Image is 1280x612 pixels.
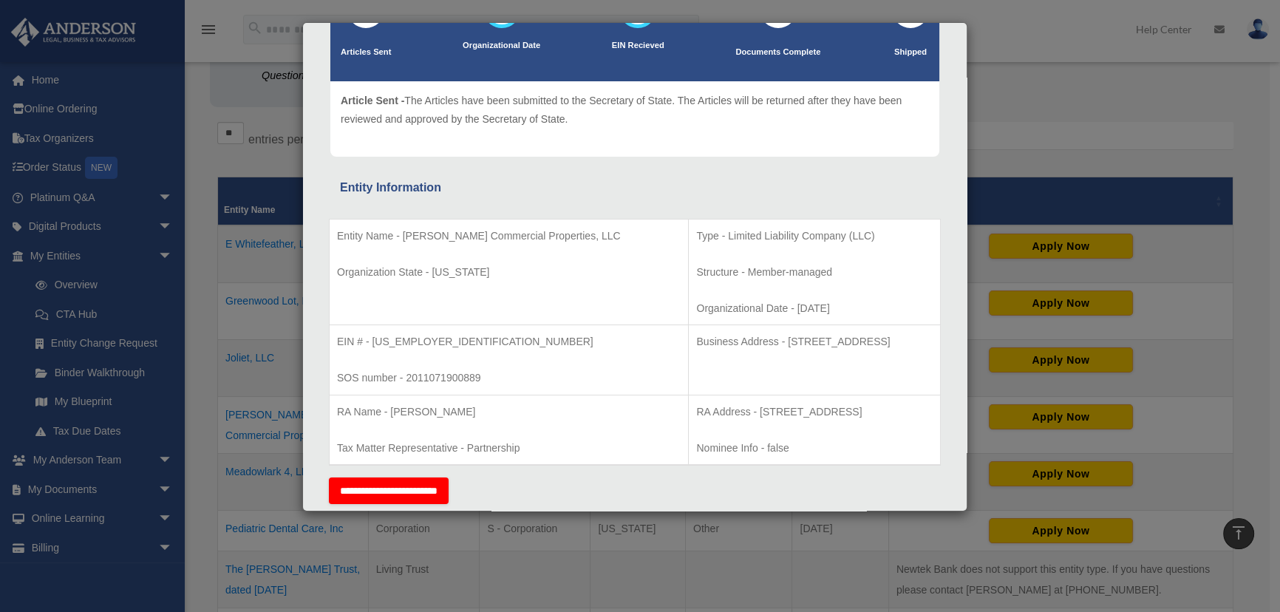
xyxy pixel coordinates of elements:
[696,263,933,282] p: Structure - Member-managed
[337,403,681,421] p: RA Name - [PERSON_NAME]
[892,45,929,60] p: Shipped
[337,227,681,245] p: Entity Name - [PERSON_NAME] Commercial Properties, LLC
[341,45,391,60] p: Articles Sent
[341,92,929,128] p: The Articles have been submitted to the Secretary of State. The Articles will be returned after t...
[337,369,681,387] p: SOS number - 2011071900889
[337,439,681,458] p: Tax Matter Representative - Partnership
[696,439,933,458] p: Nominee Info - false
[696,403,933,421] p: RA Address - [STREET_ADDRESS]
[696,227,933,245] p: Type - Limited Liability Company (LLC)
[463,38,540,53] p: Organizational Date
[340,177,930,198] div: Entity Information
[735,45,820,60] p: Documents Complete
[696,333,933,351] p: Business Address - [STREET_ADDRESS]
[337,263,681,282] p: Organization State - [US_STATE]
[612,38,664,53] p: EIN Recieved
[341,95,404,106] span: Article Sent -
[696,299,933,318] p: Organizational Date - [DATE]
[337,333,681,351] p: EIN # - [US_EMPLOYER_IDENTIFICATION_NUMBER]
